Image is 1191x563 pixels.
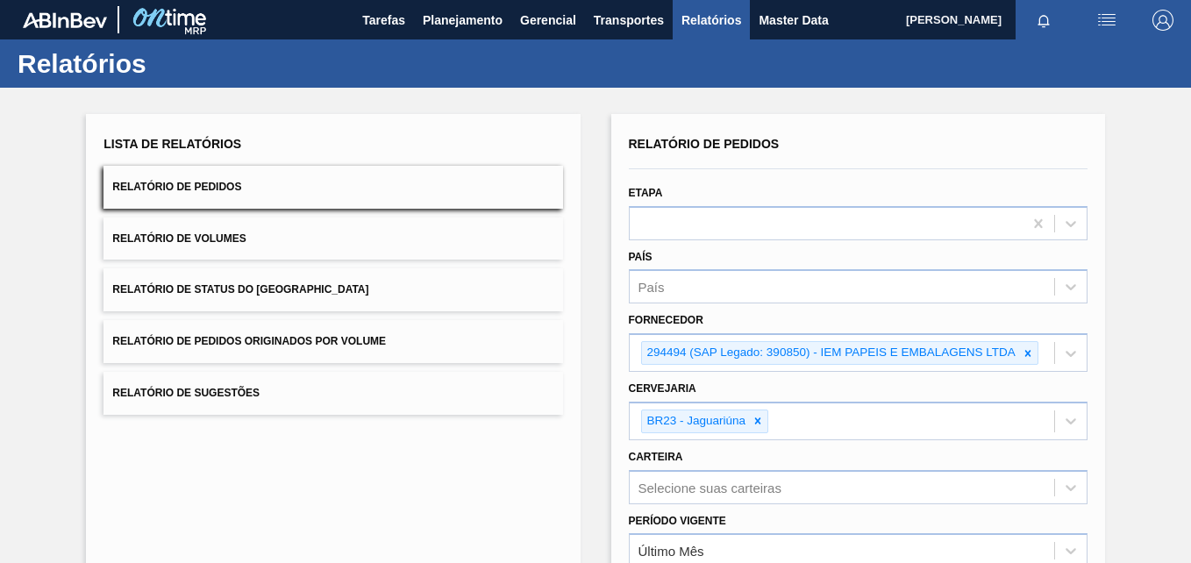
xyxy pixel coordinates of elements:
span: Relatório de Pedidos [629,137,780,151]
button: Relatório de Pedidos Originados por Volume [103,320,562,363]
span: Lista de Relatórios [103,137,241,151]
span: Planejamento [423,10,503,31]
button: Relatório de Sugestões [103,372,562,415]
span: Relatório de Pedidos Originados por Volume [112,335,386,347]
button: Notificações [1016,8,1072,32]
div: Selecione suas carteiras [638,480,781,495]
label: Carteira [629,451,683,463]
span: Relatório de Pedidos [112,181,241,193]
span: Gerencial [520,10,576,31]
label: País [629,251,653,263]
span: Relatórios [681,10,741,31]
div: 294494 (SAP Legado: 390850) - IEM PAPEIS E EMBALAGENS LTDA [642,342,1018,364]
label: Fornecedor [629,314,703,326]
h1: Relatórios [18,53,329,74]
button: Relatório de Volumes [103,217,562,260]
span: Transportes [594,10,664,31]
button: Relatório de Status do [GEOGRAPHIC_DATA] [103,268,562,311]
label: Cervejaria [629,382,696,395]
div: País [638,280,665,295]
label: Etapa [629,187,663,199]
img: TNhmsLtSVTkK8tSr43FrP2fwEKptu5GPRR3wAAAABJRU5ErkJggg== [23,12,107,28]
div: BR23 - Jaguariúna [642,410,749,432]
img: userActions [1096,10,1117,31]
span: Relatório de Volumes [112,232,246,245]
span: Tarefas [362,10,405,31]
button: Relatório de Pedidos [103,166,562,209]
span: Master Data [759,10,828,31]
label: Período Vigente [629,515,726,527]
span: Relatório de Sugestões [112,387,260,399]
img: Logout [1152,10,1173,31]
div: Último Mês [638,544,704,559]
span: Relatório de Status do [GEOGRAPHIC_DATA] [112,283,368,296]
